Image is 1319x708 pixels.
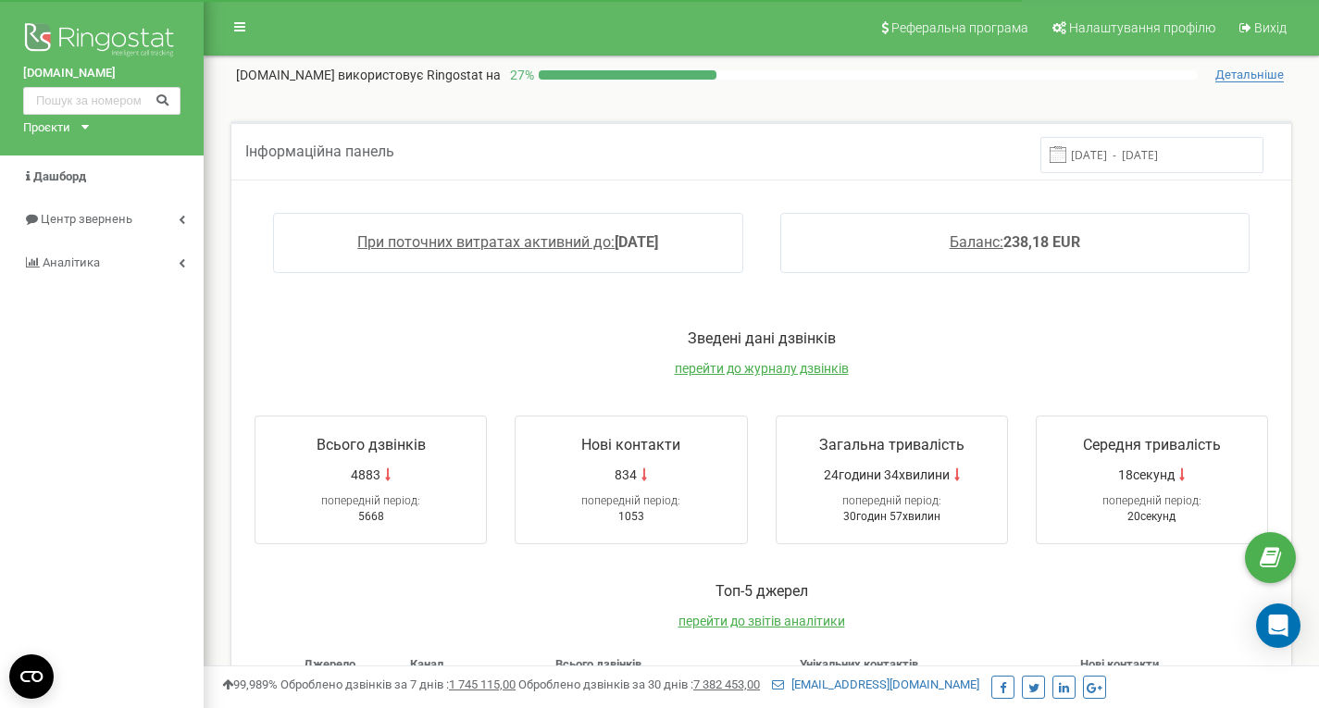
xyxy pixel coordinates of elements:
[1083,436,1221,453] span: Середня тривалість
[358,510,384,523] span: 5668
[675,361,849,376] a: перейти до журналу дзвінків
[581,436,680,453] span: Нові контакти
[715,582,808,600] span: Toп-5 джерел
[317,436,426,453] span: Всього дзвінків
[693,677,760,691] u: 7 382 453,00
[950,233,1080,251] a: Баланс:238,18 EUR
[222,677,278,691] span: 99,989%
[33,169,86,183] span: Дашборд
[800,657,918,671] span: Унікальних контактів
[338,68,501,82] span: використовує Ringostat на
[449,677,516,691] u: 1 745 115,00
[236,66,501,84] p: [DOMAIN_NAME]
[501,66,539,84] p: 27 %
[678,614,845,628] a: перейти до звітів аналітики
[891,20,1028,35] span: Реферальна програма
[555,657,641,671] span: Всього дзвінків
[819,436,964,453] span: Загальна тривалість
[518,677,760,691] span: Оброблено дзвінків за 30 днів :
[41,212,132,226] span: Центр звернень
[1127,510,1176,523] span: 20секунд
[351,466,380,484] span: 4883
[1118,466,1175,484] span: 18секунд
[280,677,516,691] span: Оброблено дзвінків за 7 днів :
[9,654,54,699] button: Open CMP widget
[23,19,180,65] img: Ringostat logo
[1069,20,1215,35] span: Налаштування профілю
[950,233,1003,251] span: Баланс:
[23,65,180,82] a: [DOMAIN_NAME]
[23,87,180,115] input: Пошук за номером
[615,466,637,484] span: 834
[1254,20,1287,35] span: Вихід
[772,677,979,691] a: [EMAIL_ADDRESS][DOMAIN_NAME]
[688,329,836,347] span: Зведені дані дзвінків
[357,233,658,251] a: При поточних витратах активний до:[DATE]
[618,510,644,523] span: 1053
[1215,68,1284,82] span: Детальніше
[43,255,100,269] span: Аналiтика
[321,494,420,507] span: попередній період:
[245,143,394,160] span: Інформаційна панель
[581,494,680,507] span: попередній період:
[1256,603,1300,648] div: Open Intercom Messenger
[410,657,443,671] span: Канал
[824,466,950,484] span: 24години 34хвилини
[842,494,941,507] span: попередній період:
[304,657,355,671] span: Джерело
[843,510,940,523] span: 30годин 57хвилин
[23,119,70,137] div: Проєкти
[357,233,615,251] span: При поточних витратах активний до:
[1080,657,1159,671] span: Нові контакти
[1102,494,1201,507] span: попередній період:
